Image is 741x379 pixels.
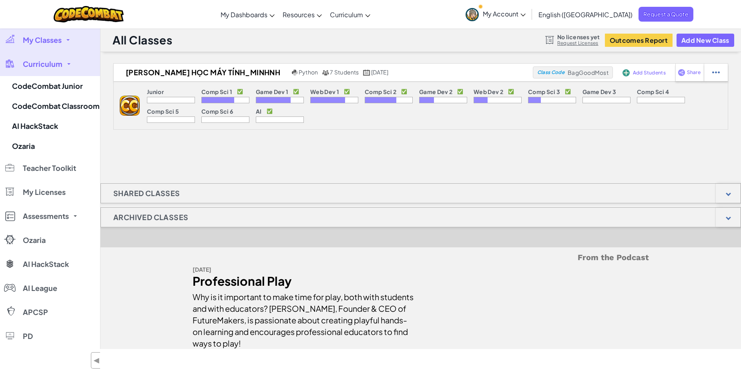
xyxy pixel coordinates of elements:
span: My Licenses [23,188,66,196]
span: Class Code [537,70,564,75]
p: Game Dev 2 [419,88,452,95]
div: [DATE] [193,264,415,275]
a: [PERSON_NAME] học máy tính_MinhNH Python 7 Students [DATE] [114,66,533,78]
span: Teacher Toolkit [23,164,76,172]
a: My Dashboards [217,4,279,25]
img: IconAddStudents.svg [623,69,630,76]
button: Outcomes Report [605,34,673,47]
div: Professional Play [193,275,415,287]
p: ✅ [267,108,273,114]
span: My Dashboards [221,10,267,19]
span: English ([GEOGRAPHIC_DATA]) [538,10,633,19]
span: Add Students [633,70,666,75]
p: ✅ [293,88,299,95]
span: Resources [283,10,315,19]
button: Add New Class [677,34,734,47]
img: logo [120,96,140,116]
h1: Archived Classes [101,207,201,227]
h2: [PERSON_NAME] học máy tính_MinhNH [114,66,290,78]
h1: Shared Classes [101,183,193,203]
img: CodeCombat logo [54,6,124,22]
span: 7 Students [330,68,359,76]
span: Assessments [23,213,69,220]
img: IconStudentEllipsis.svg [712,69,720,76]
p: ✅ [344,88,350,95]
span: ◀ [93,355,100,366]
p: Comp Sci 4 [637,88,669,95]
h5: From the Podcast [193,251,649,264]
p: Comp Sci 2 [365,88,396,95]
p: Comp Sci 3 [528,88,560,95]
div: Why is it important to make time for play, both with students and with educators? [PERSON_NAME], ... [193,287,415,349]
p: Comp Sci 6 [201,108,233,114]
span: AI League [23,285,57,292]
span: BagGoodMost [568,69,608,76]
img: IconShare_Purple.svg [678,69,685,76]
p: ✅ [508,88,514,95]
span: No licenses yet [557,34,600,40]
a: Request a Quote [639,7,693,22]
p: ✅ [401,88,407,95]
img: avatar [466,8,479,21]
p: Web Dev 2 [474,88,503,95]
p: AI [256,108,262,114]
p: ✅ [237,88,243,95]
p: ✅ [565,88,571,95]
span: Share [687,70,701,75]
span: Ozaria [23,237,46,244]
p: ✅ [457,88,463,95]
span: My Account [483,10,526,18]
span: Curriculum [23,60,62,68]
a: English ([GEOGRAPHIC_DATA]) [534,4,637,25]
span: [DATE] [371,68,388,76]
a: My Account [462,2,530,27]
span: My Classes [23,36,62,44]
h1: All Classes [112,32,172,48]
span: AI HackStack [23,261,69,268]
a: Request Licenses [557,40,600,46]
p: Junior [147,88,164,95]
img: MultipleUsers.png [322,70,329,76]
a: Curriculum [326,4,374,25]
img: calendar.svg [363,70,370,76]
a: Resources [279,4,326,25]
img: python.png [292,70,298,76]
span: Python [299,68,318,76]
p: Game Dev 1 [256,88,288,95]
span: Curriculum [330,10,363,19]
p: Game Dev 3 [582,88,616,95]
p: Comp Sci 5 [147,108,179,114]
p: Web Dev 1 [310,88,339,95]
p: Comp Sci 1 [201,88,232,95]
